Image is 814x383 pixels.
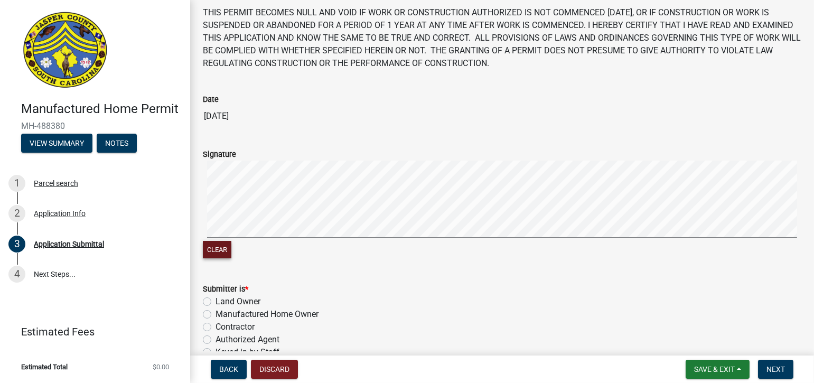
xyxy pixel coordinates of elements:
div: 4 [8,266,25,283]
label: Submitter is [203,286,248,293]
span: MH-488380 [21,121,169,131]
img: Jasper County, South Carolina [21,11,109,90]
label: Manufactured Home Owner [216,308,319,321]
button: Next [758,360,793,379]
div: Application Submittal [34,240,104,248]
span: Back [219,365,238,373]
div: Application Info [34,210,86,217]
h4: Manufactured Home Permit [21,101,182,117]
wm-modal-confirm: Notes [97,139,137,148]
label: Land Owner [216,295,260,308]
button: Save & Exit [686,360,750,379]
wm-modal-confirm: Summary [21,139,92,148]
a: Estimated Fees [8,321,173,342]
div: 1 [8,175,25,192]
label: Keyed in by Staff [216,346,279,359]
button: Back [211,360,247,379]
span: Estimated Total [21,363,68,370]
p: THIS PERMIT BECOMES NULL AND VOID IF WORK OR CONSTRUCTION AUTHORIZED IS NOT COMMENCED [DATE], OR ... [203,6,801,70]
label: Authorized Agent [216,333,279,346]
label: Date [203,96,219,104]
button: Clear [203,241,231,258]
div: 3 [8,236,25,253]
label: Signature [203,151,236,158]
div: Parcel search [34,180,78,187]
button: Discard [251,360,298,379]
button: Notes [97,134,137,153]
span: $0.00 [153,363,169,370]
label: Contractor [216,321,255,333]
span: Next [766,365,785,373]
div: 2 [8,205,25,222]
span: Save & Exit [694,365,735,373]
button: View Summary [21,134,92,153]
